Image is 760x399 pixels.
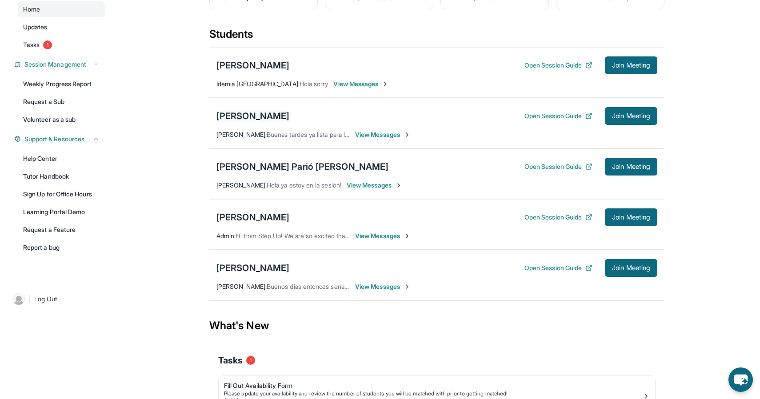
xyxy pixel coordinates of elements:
span: [PERSON_NAME] : [216,181,267,189]
div: [PERSON_NAME] Parió [PERSON_NAME] [216,160,388,173]
span: Support & Resources [24,135,84,144]
button: Open Session Guide [524,112,592,120]
span: 1 [246,356,255,365]
button: Open Session Guide [524,263,592,272]
img: user-img [12,293,25,305]
span: View Messages [355,282,411,291]
a: Sign Up for Office Hours [18,186,105,202]
span: Idemia [GEOGRAPHIC_DATA] : [216,80,300,88]
button: Support & Resources [21,135,100,144]
span: Admin : [216,232,236,239]
button: Open Session Guide [524,213,592,222]
span: View Messages [355,231,411,240]
button: Join Meeting [605,208,657,226]
a: Tutor Handbook [18,168,105,184]
button: chat-button [728,367,753,392]
a: Help Center [18,151,105,167]
a: |Log Out [9,289,105,309]
button: Join Meeting [605,56,657,74]
span: Log Out [34,295,57,303]
button: Open Session Guide [524,162,592,171]
a: Home [18,1,105,17]
a: Tasks1 [18,37,105,53]
span: [PERSON_NAME] : [216,283,267,290]
a: Volunteer as a sub [18,112,105,128]
span: 1 [43,40,52,49]
a: Updates [18,19,105,35]
span: View Messages [355,130,411,139]
span: [PERSON_NAME] : [216,131,267,138]
div: What's New [209,306,664,345]
span: View Messages [347,181,402,190]
div: Fill Out Availability Form [224,381,643,390]
span: Hola ya estoy en la sesión! [267,181,341,189]
span: Hola sorry [300,80,328,88]
span: Join Meeting [612,215,650,220]
div: [PERSON_NAME] [216,211,289,223]
div: [PERSON_NAME] [216,262,289,274]
a: Request a Feature [18,222,105,238]
span: Tasks [218,354,243,367]
div: [PERSON_NAME] [216,59,289,72]
span: | [28,294,31,304]
span: Join Meeting [612,113,650,119]
div: Students [209,27,664,47]
img: Chevron-Right [404,232,411,239]
span: Join Meeting [612,265,650,271]
div: [PERSON_NAME] [216,110,289,122]
img: Chevron-Right [382,80,389,88]
button: Join Meeting [605,259,657,277]
span: Updates [23,23,48,32]
span: Join Meeting [612,63,650,68]
img: Chevron-Right [395,182,402,189]
button: Session Management [21,60,100,69]
span: Session Management [24,60,86,69]
button: Join Meeting [605,158,657,176]
span: View Messages [333,80,389,88]
span: Home [23,5,40,14]
div: Please update your availability and review the number of students you will be matched with prior ... [224,390,643,397]
img: Chevron-Right [404,283,411,290]
img: Chevron-Right [404,131,411,138]
button: Join Meeting [605,107,657,125]
a: Weekly Progress Report [18,76,105,92]
a: Report a bug [18,239,105,255]
span: Buenas tardes ya lista para la tutoría [PERSON_NAME][DATE]? [267,131,440,138]
a: Learning Portal Demo [18,204,105,220]
span: Join Meeting [612,164,650,169]
a: Request a Sub [18,94,105,110]
button: Open Session Guide [524,61,592,70]
span: Tasks [23,40,40,49]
